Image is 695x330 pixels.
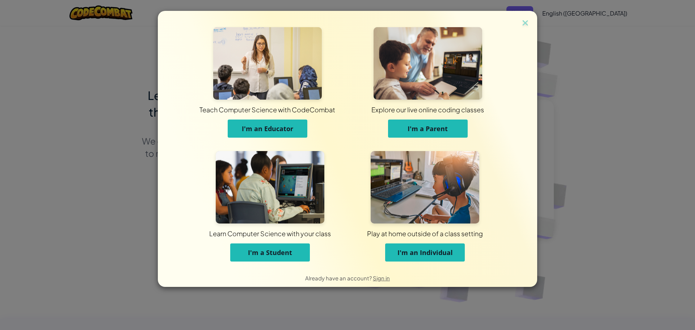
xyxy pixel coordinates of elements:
span: Already have an account? [305,275,373,281]
button: I'm a Parent [388,120,468,138]
button: I'm a Student [230,243,310,262]
button: I'm an Individual [385,243,465,262]
img: For Individuals [371,151,479,224]
span: I'm an Individual [397,248,453,257]
a: Sign in [373,275,390,281]
img: close icon [521,18,530,29]
span: I'm a Student [248,248,292,257]
img: For Parents [374,27,482,100]
div: Explore our live online coding classes [241,105,614,114]
button: I'm an Educator [228,120,307,138]
div: Play at home outside of a class setting [247,229,603,238]
img: For Students [216,151,324,224]
span: I'm a Parent [408,124,448,133]
span: I'm an Educator [242,124,293,133]
img: For Educators [213,27,322,100]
